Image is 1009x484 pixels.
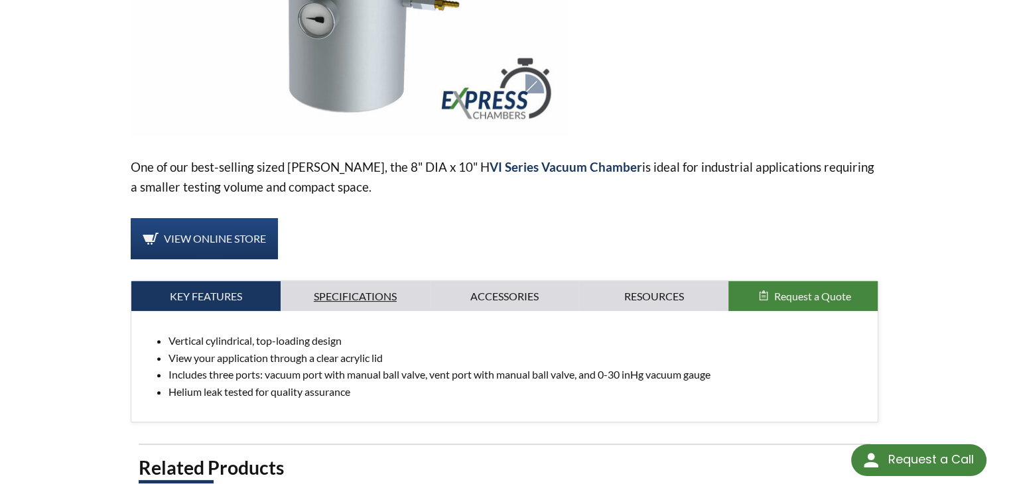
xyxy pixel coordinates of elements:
[131,281,281,312] a: Key Features
[774,290,850,302] span: Request a Quote
[168,383,868,400] li: Helium leak tested for quality assurance
[490,159,642,174] strong: VI Series Vacuum Chamber
[860,450,882,471] img: round button
[164,232,266,245] span: View Online Store
[579,281,728,312] a: Resources
[851,444,986,476] div: Request a Call
[168,349,868,367] li: View your application through a clear acrylic lid
[131,157,879,197] p: One of our best-selling sized [PERSON_NAME], the 8" DIA x 10" H is ideal for industrial applicati...
[430,281,579,312] a: Accessories
[888,444,973,475] div: Request a Call
[139,455,871,480] h2: Related Products
[728,281,878,312] button: Request a Quote
[281,281,430,312] a: Specifications
[168,366,868,383] li: Includes three ports: vacuum port with manual ball valve, vent port with manual ball valve, and 0...
[168,332,868,349] li: Vertical cylindrical, top-loading design
[131,218,278,259] a: View Online Store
